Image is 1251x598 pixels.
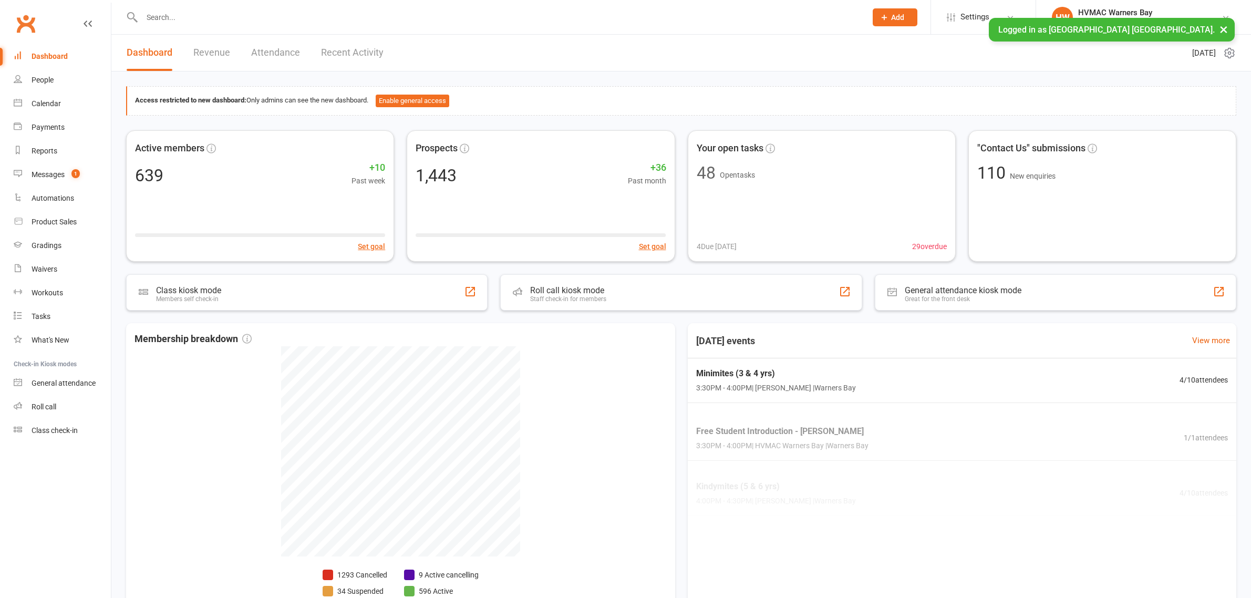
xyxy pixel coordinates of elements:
[376,95,449,107] button: Enable general access
[697,164,716,181] div: 48
[960,5,989,29] span: Settings
[14,92,111,116] a: Calendar
[697,241,737,252] span: 4 Due [DATE]
[1078,17,1222,27] div: [GEOGRAPHIC_DATA] [GEOGRAPHIC_DATA]
[193,35,230,71] a: Revenue
[639,241,666,252] button: Set goal
[14,234,111,257] a: Gradings
[14,395,111,419] a: Roll call
[32,218,77,226] div: Product Sales
[998,25,1215,35] span: Logged in as [GEOGRAPHIC_DATA] [GEOGRAPHIC_DATA].
[697,141,763,156] span: Your open tasks
[688,332,763,350] h3: [DATE] events
[351,160,385,176] span: +10
[14,68,111,92] a: People
[358,241,385,252] button: Set goal
[1214,18,1233,40] button: ×
[416,167,457,184] div: 1,443
[1180,488,1228,499] span: 4 / 10 attendees
[696,480,856,493] span: Kindymites (5 & 6 yrs)
[32,147,57,155] div: Reports
[404,585,479,597] li: 596 Active
[14,281,111,305] a: Workouts
[696,425,869,438] span: Free Student Introduction - [PERSON_NAME]
[14,139,111,163] a: Reports
[127,35,172,71] a: Dashboard
[32,99,61,108] div: Calendar
[251,35,300,71] a: Attendance
[696,383,856,394] span: 3:30PM - 4:00PM | [PERSON_NAME] | Warners Bay
[1052,7,1073,28] div: HW
[977,141,1085,156] span: "Contact Us" submissions
[135,141,204,156] span: Active members
[696,440,869,452] span: 3:30PM - 4:00PM | HVMAC Warners Bay | Warners Bay
[139,10,859,25] input: Search...
[905,295,1021,303] div: Great for the front desk
[14,187,111,210] a: Automations
[416,141,458,156] span: Prospects
[156,295,221,303] div: Members self check-in
[530,285,606,295] div: Roll call kiosk mode
[404,569,479,581] li: 9 Active cancelling
[891,13,904,22] span: Add
[32,288,63,297] div: Workouts
[628,160,666,176] span: +36
[696,496,856,507] span: 4:00PM - 4:30PM | [PERSON_NAME] | Warners Bay
[1192,334,1230,347] a: View more
[977,163,1010,183] span: 110
[323,585,387,597] li: 34 Suspended
[13,11,39,37] a: Clubworx
[1078,8,1222,17] div: HVMAC Warners Bay
[32,241,61,250] div: Gradings
[14,45,111,68] a: Dashboard
[14,163,111,187] a: Messages 1
[912,241,947,252] span: 29 overdue
[14,328,111,352] a: What's New
[1180,375,1228,386] span: 4 / 10 attendees
[32,403,56,411] div: Roll call
[32,426,78,435] div: Class check-in
[14,372,111,395] a: General attendance kiosk mode
[32,194,74,202] div: Automations
[14,116,111,139] a: Payments
[135,96,246,104] strong: Access restricted to new dashboard:
[696,367,856,381] span: Minimites (3 & 4 yrs)
[323,569,387,581] li: 1293 Cancelled
[1192,47,1216,59] span: [DATE]
[32,312,50,321] div: Tasks
[873,8,917,26] button: Add
[32,76,54,84] div: People
[14,210,111,234] a: Product Sales
[351,175,385,187] span: Past week
[32,52,68,60] div: Dashboard
[14,257,111,281] a: Waivers
[1184,432,1228,444] span: 1 / 1 attendees
[32,336,69,344] div: What's New
[32,379,96,387] div: General attendance
[905,285,1021,295] div: General attendance kiosk mode
[32,170,65,179] div: Messages
[135,95,1228,107] div: Only admins can see the new dashboard.
[1010,172,1056,180] span: New enquiries
[71,169,80,178] span: 1
[135,167,163,184] div: 639
[628,175,666,187] span: Past month
[156,285,221,295] div: Class kiosk mode
[14,419,111,442] a: Class kiosk mode
[530,295,606,303] div: Staff check-in for members
[32,265,57,273] div: Waivers
[321,35,384,71] a: Recent Activity
[32,123,65,131] div: Payments
[14,305,111,328] a: Tasks
[720,171,755,179] span: Open tasks
[135,332,252,347] span: Membership breakdown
